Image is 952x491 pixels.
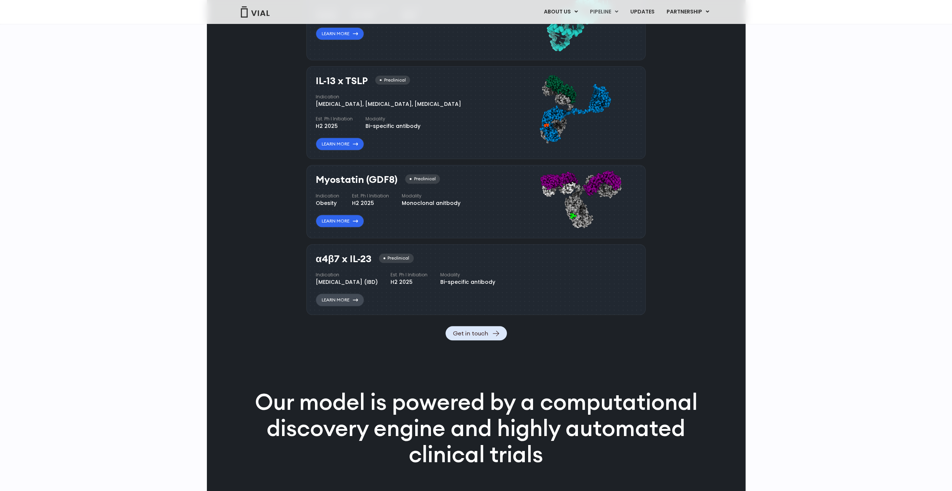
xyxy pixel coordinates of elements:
div: H2 2025 [352,199,389,207]
h4: Indication [316,271,378,278]
div: [MEDICAL_DATA] (IBD) [316,278,378,286]
h4: Modality [440,271,495,278]
h3: IL-13 x TSLP [316,76,368,86]
a: UPDATES [624,6,660,18]
a: PARTNERSHIPMenu Toggle [660,6,715,18]
div: [MEDICAL_DATA], [MEDICAL_DATA], [MEDICAL_DATA] [316,100,461,108]
a: PIPELINEMenu Toggle [584,6,624,18]
div: Preclinical [375,76,410,85]
div: Bi-specific antibody [440,278,495,286]
div: Monoclonal anitbody [402,199,460,207]
h4: Modality [365,116,420,122]
div: H2 2025 [391,278,428,286]
h4: Modality [402,193,460,199]
h4: Indication [316,93,461,100]
div: Obesity [316,199,339,207]
div: Preclinical [405,174,440,184]
h3: α4β7 x IL-23 [316,254,371,264]
div: Preclinical [379,254,414,263]
a: Learn More [316,138,364,150]
h4: Est. Ph I Initiation [316,116,353,122]
div: Bi-specific antibody [365,122,420,130]
h4: Est. Ph I Initiation [391,271,428,278]
div: H2 2025 [316,122,353,130]
img: Vial Logo [240,6,270,18]
h4: Est. Ph I Initiation [352,193,389,199]
a: Learn More [316,294,364,306]
h4: Indication [316,193,339,199]
a: Learn More [316,27,364,40]
p: Our model is powered by a computational discovery engine and highly automated clinical trials [235,389,717,467]
a: Learn More [316,215,364,227]
h3: Myostatin (GDF8) [316,174,398,185]
a: Get in touch [446,326,507,340]
a: ABOUT USMenu Toggle [538,6,583,18]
